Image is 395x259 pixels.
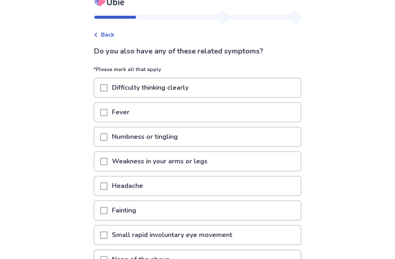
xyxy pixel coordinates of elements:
span: Back [101,31,114,40]
p: Do you also have any of these related symptoms? [94,46,301,57]
p: *Please mark all that apply [94,66,301,78]
p: Small rapid involuntary eye movement [108,226,237,245]
p: Weakness in your arms or legs [108,152,212,171]
p: Numbness or tingling [108,128,182,147]
p: Headache [108,177,147,196]
p: Fainting [108,201,140,220]
p: Fever [108,103,134,122]
p: Difficulty thinking clearly [108,79,193,97]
